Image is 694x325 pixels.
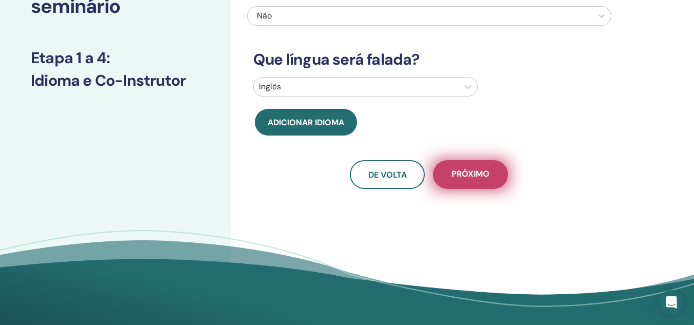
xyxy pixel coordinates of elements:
[31,48,106,68] font: Etapa 1 a 4
[253,49,420,69] font: Que língua será falada?
[452,168,490,179] font: Próximo
[31,70,185,90] font: Idioma e Co-Instrutor
[257,10,272,21] font: Não
[350,160,425,189] button: De volta
[268,117,344,128] font: Adicionar idioma
[368,169,407,180] font: De volta
[106,48,110,68] font: :
[255,109,357,136] button: Adicionar idioma
[433,160,508,189] button: Próximo
[659,290,684,315] div: Abra o Intercom Messenger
